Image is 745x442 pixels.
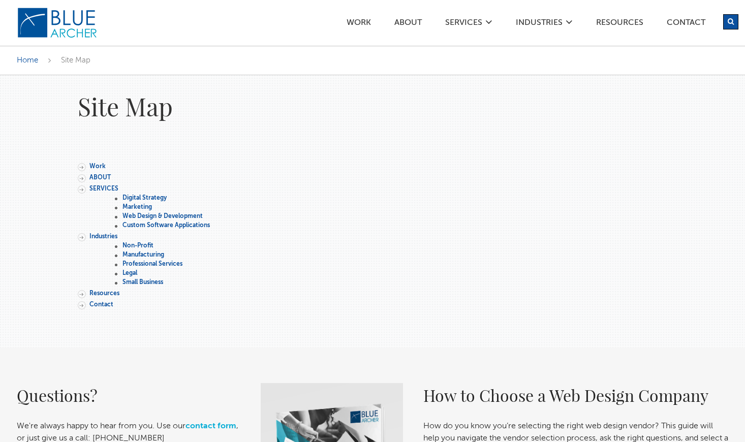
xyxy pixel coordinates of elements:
[394,19,422,29] a: ABOUT
[89,186,118,192] a: SERVICES
[515,19,563,29] a: Industries
[122,261,182,267] a: Professional Services
[17,383,240,407] h2: Questions?
[61,56,90,64] span: Site Map
[78,90,545,122] h1: Site Map
[596,19,644,29] a: Resources
[346,19,371,29] a: Work
[445,19,483,29] a: SERVICES
[122,204,152,210] a: Marketing
[122,270,137,276] a: Legal
[89,302,113,308] a: Contact
[89,291,119,297] a: Resources
[89,164,106,170] a: Work
[122,243,153,249] a: Non-Profit
[17,7,98,39] img: Blue Archer Logo
[185,422,236,430] a: contact form
[89,234,117,240] a: Industries
[122,195,167,201] a: Digital Strategy
[122,252,164,258] a: Manufacturing
[89,175,111,181] a: ABOUT
[122,213,203,219] a: Web Design & Development
[666,19,706,29] a: Contact
[122,279,163,286] a: Small Business
[17,56,38,64] a: Home
[423,383,728,407] h2: How to Choose a Web Design Company
[122,223,210,229] a: Custom Software Applications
